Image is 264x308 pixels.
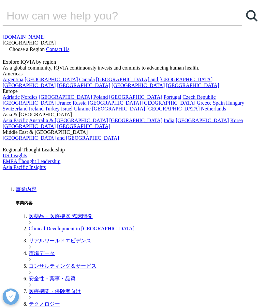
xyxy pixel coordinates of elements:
a: [GEOGRAPHIC_DATA] [3,83,56,88]
a: Spain [213,100,225,106]
a: Portugal [164,94,181,100]
a: Israel [61,106,73,111]
a: Australia & [GEOGRAPHIC_DATA] [29,118,108,123]
a: Ireland [29,106,43,111]
a: Argentina [3,77,23,82]
a: France [57,100,71,106]
a: [GEOGRAPHIC_DATA] [57,83,110,88]
div: Americas [3,71,261,77]
a: [DOMAIN_NAME] [3,34,46,40]
a: Clinical Development in [GEOGRAPHIC_DATA] [29,226,134,231]
a: [GEOGRAPHIC_DATA] [146,106,199,111]
a: [GEOGRAPHIC_DATA] [57,123,110,129]
a: Korea [230,118,243,123]
a: Switzerland [3,106,27,111]
a: Greece [197,100,212,106]
a: Asia Pacific [3,118,28,123]
svg: Search [246,10,257,21]
a: [GEOGRAPHIC_DATA] [25,77,78,82]
a: Canada [79,77,95,82]
a: [GEOGRAPHIC_DATA] [109,94,162,100]
a: US Insights [3,153,27,158]
input: 検索する [3,6,225,25]
a: Ukraine [74,106,91,111]
a: Contact Us [46,46,69,52]
a: India [164,118,174,123]
div: Regional Thought Leadership [3,147,261,153]
a: [GEOGRAPHIC_DATA] [3,100,56,106]
div: As a global community, IQVIA continuously invests and commits to advancing human health. [3,65,261,71]
a: [GEOGRAPHIC_DATA] [92,106,145,111]
a: [GEOGRAPHIC_DATA] [39,94,92,100]
button: 優先設定センターを開く [3,289,19,305]
a: Turkey [45,106,60,111]
a: 医薬品・医療機器 臨床開発 [29,213,93,219]
a: Hungary [226,100,244,106]
a: 医療機関・保険者向け [29,289,81,294]
a: [GEOGRAPHIC_DATA] and [GEOGRAPHIC_DATA] [96,77,213,82]
a: [GEOGRAPHIC_DATA] [111,83,165,88]
a: Poland [93,94,108,100]
a: 事業内容 [16,186,37,192]
a: Nordics [21,94,37,100]
a: 安全性・薬事・品質 [29,276,76,281]
a: [GEOGRAPHIC_DATA] [88,100,141,106]
a: Netherlands [201,106,226,111]
a: [GEOGRAPHIC_DATA] and [GEOGRAPHIC_DATA] [3,135,119,141]
a: リアルワールドエビデンス [29,238,91,243]
a: 市場データ [29,250,55,256]
div: Middle East & [GEOGRAPHIC_DATA] [3,129,261,135]
div: Explore IQVIA by region [3,59,261,65]
a: Adriatic [3,94,20,100]
div: Europe [3,88,261,94]
a: [GEOGRAPHIC_DATA] [142,100,196,106]
a: [GEOGRAPHIC_DATA] [3,123,56,129]
a: Russia [73,100,87,106]
a: テクノロジー [29,301,60,307]
a: Czech Republic [183,94,216,100]
a: [GEOGRAPHIC_DATA] [166,83,219,88]
a: EMEA Thought Leadership [3,159,60,164]
a: 検索する [242,6,261,25]
span: Choose a Region [9,46,45,52]
div: Asia & [GEOGRAPHIC_DATA] [3,112,261,118]
a: [GEOGRAPHIC_DATA] [176,118,229,123]
h5: 事業内容 [16,200,261,206]
a: コンサルティング＆サービス [29,263,96,269]
a: Asia Pacific Insights [3,164,46,170]
div: [GEOGRAPHIC_DATA] [3,40,261,46]
a: [GEOGRAPHIC_DATA] [109,118,162,123]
